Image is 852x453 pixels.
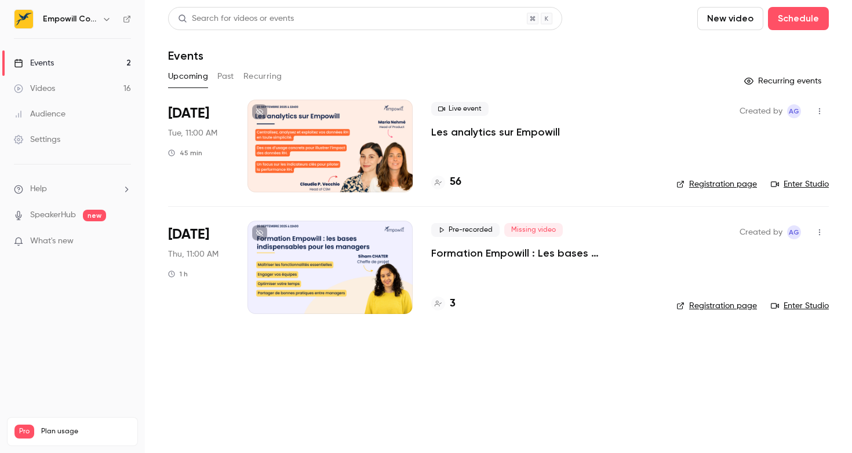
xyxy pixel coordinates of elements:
span: Pre-recorded [431,223,500,237]
div: Search for videos or events [178,13,294,25]
div: Settings [14,134,60,145]
a: Enter Studio [771,300,829,312]
span: What's new [30,235,74,247]
button: Schedule [768,7,829,30]
div: Videos [14,83,55,94]
span: Help [30,183,47,195]
a: Formation Empowill : Les bases indispensables pour les managers [431,246,658,260]
button: Upcoming [168,67,208,86]
h6: Empowill Community [43,13,97,25]
div: 1 h [168,269,188,279]
span: Tue, 11:00 AM [168,127,217,139]
span: Missing video [504,223,563,237]
a: SpeakerHub [30,209,76,221]
span: Pro [14,425,34,439]
button: Past [217,67,234,86]
a: Registration page [676,178,757,190]
div: Audience [14,108,65,120]
h4: 56 [450,174,461,190]
span: [DATE] [168,225,209,244]
iframe: Noticeable Trigger [117,236,131,247]
a: Registration page [676,300,757,312]
div: 45 min [168,148,202,158]
button: Recurring events [739,72,829,90]
h1: Events [168,49,203,63]
a: 56 [431,174,461,190]
span: Thu, 11:00 AM [168,249,219,260]
span: AG [789,104,799,118]
div: Events [14,57,54,69]
span: Adèle Gilbert [787,225,801,239]
a: Les analytics sur Empowill [431,125,560,139]
span: Created by [740,225,782,239]
span: Live event [431,102,489,116]
span: Created by [740,104,782,118]
span: Plan usage [41,427,130,436]
a: 3 [431,296,456,312]
button: New video [697,7,763,30]
button: Recurring [243,67,282,86]
li: help-dropdown-opener [14,183,131,195]
a: Enter Studio [771,178,829,190]
span: new [83,210,106,221]
div: Sep 23 Tue, 11:00 AM (Europe/Paris) [168,100,229,192]
span: Adèle Gilbert [787,104,801,118]
img: Empowill Community [14,10,33,28]
span: AG [789,225,799,239]
h4: 3 [450,296,456,312]
span: [DATE] [168,104,209,123]
div: Sep 25 Thu, 11:00 AM (Europe/Paris) [168,221,229,313]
